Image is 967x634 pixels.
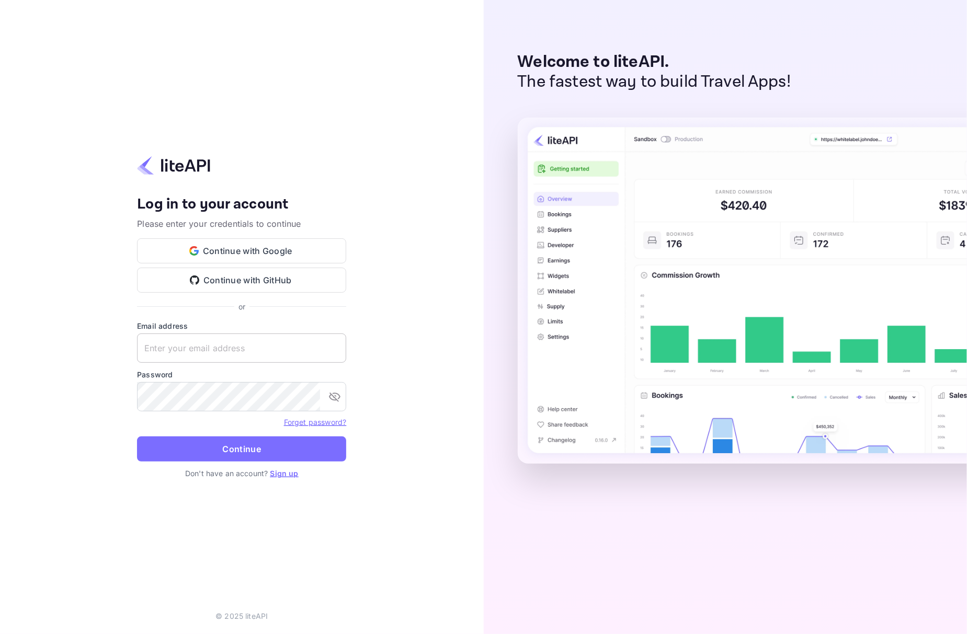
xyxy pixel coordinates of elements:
[137,217,346,230] p: Please enter your credentials to continue
[137,369,346,380] label: Password
[215,610,268,621] p: © 2025 liteAPI
[284,418,346,426] a: Forget password?
[284,417,346,427] a: Forget password?
[238,301,245,312] p: or
[270,469,298,478] a: Sign up
[137,238,346,263] button: Continue with Google
[518,52,791,72] p: Welcome to liteAPI.
[137,155,210,176] img: liteapi
[137,436,346,462] button: Continue
[137,468,346,479] p: Don't have an account?
[137,195,346,214] h4: Log in to your account
[137,320,346,331] label: Email address
[518,72,791,92] p: The fastest way to build Travel Apps!
[137,268,346,293] button: Continue with GitHub
[137,333,346,363] input: Enter your email address
[324,386,345,407] button: toggle password visibility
